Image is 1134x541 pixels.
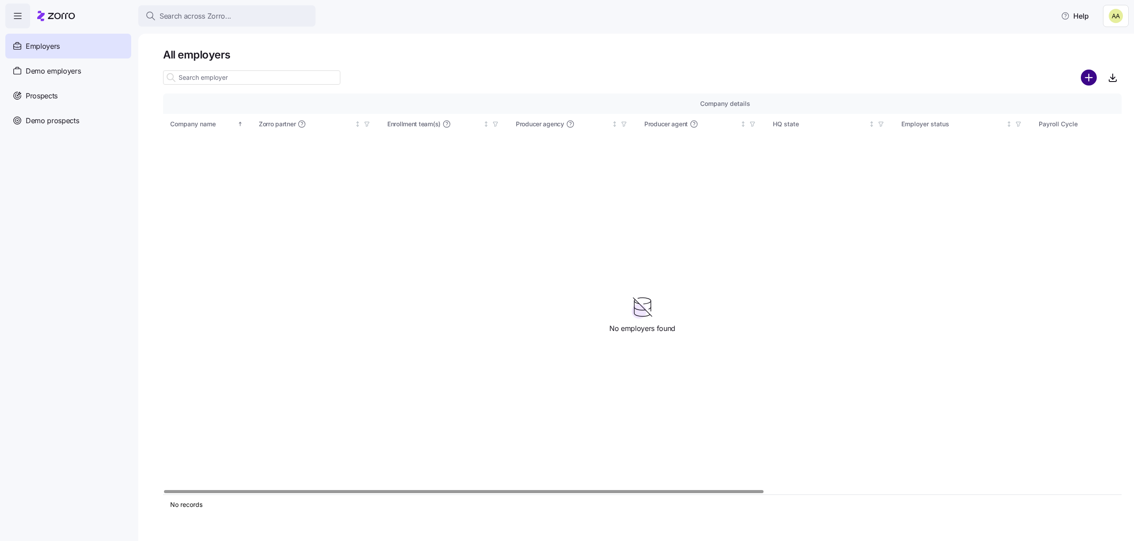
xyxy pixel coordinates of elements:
span: Help [1061,11,1089,21]
div: Not sorted [612,121,618,127]
div: No records [170,500,1039,509]
a: Demo employers [5,58,131,83]
span: Search across Zorro... [160,11,231,22]
button: Help [1054,7,1096,25]
span: Prospects [26,90,58,101]
div: Not sorted [740,121,746,127]
span: Zorro partner [259,120,296,128]
span: Producer agent [644,120,688,128]
div: Sorted ascending [237,121,243,127]
div: Not sorted [869,121,875,127]
div: Not sorted [355,121,361,127]
span: No employers found [609,323,675,334]
span: Producer agency [516,120,564,128]
th: Zorro partnerNot sorted [252,114,380,134]
span: Enrollment team(s) [387,120,440,128]
div: Payroll Cycle [1039,119,1133,129]
th: Producer agentNot sorted [637,114,766,134]
span: Demo employers [26,66,81,77]
button: Search across Zorro... [138,5,316,27]
div: Employer status [901,119,1004,129]
div: Not sorted [1006,121,1012,127]
th: Employer statusNot sorted [894,114,1032,134]
div: Not sorted [483,121,489,127]
a: Demo prospects [5,108,131,133]
a: Prospects [5,83,131,108]
h1: All employers [163,48,1122,62]
div: HQ state [773,119,867,129]
img: 69dbe272839496de7880a03cd36c60c1 [1109,9,1123,23]
a: Employers [5,34,131,58]
th: Company nameSorted ascending [163,114,252,134]
th: Enrollment team(s)Not sorted [380,114,509,134]
div: Company name [170,119,236,129]
th: HQ stateNot sorted [766,114,894,134]
span: Employers [26,41,60,52]
th: Producer agencyNot sorted [509,114,637,134]
span: Demo prospects [26,115,79,126]
svg: add icon [1081,70,1097,86]
input: Search employer [163,70,340,85]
